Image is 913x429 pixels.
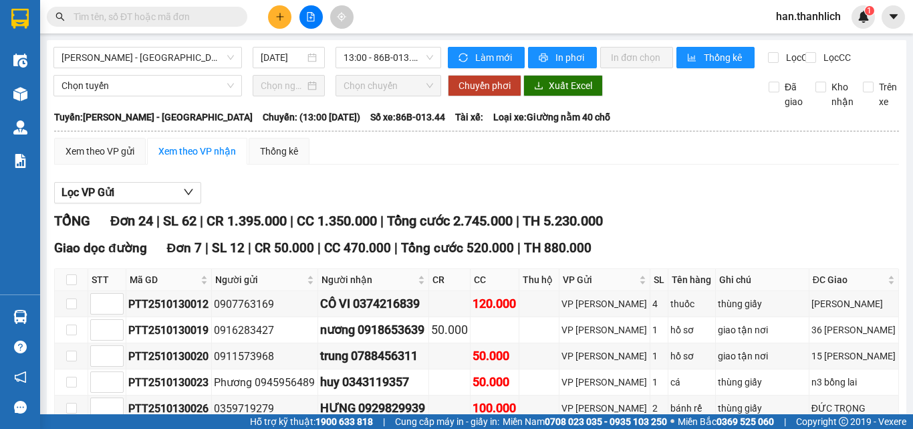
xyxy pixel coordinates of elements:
[811,401,896,416] div: ĐỨC TRỌNG
[321,272,414,287] span: Người nhận
[128,374,209,391] div: PTT2510130023
[167,240,203,256] span: Đơn 7
[559,291,650,317] td: VP Phan Thiết
[652,375,666,390] div: 1
[718,323,807,337] div: giao tận nơi
[214,348,315,365] div: 0911573968
[652,349,666,363] div: 1
[297,213,377,229] span: CC 1.350.000
[214,322,315,339] div: 0916283427
[561,375,648,390] div: VP [PERSON_NAME]
[261,78,305,93] input: Chọn ngày
[306,12,315,21] span: file-add
[14,341,27,353] span: question-circle
[523,75,603,96] button: downloadXuất Excel
[882,5,905,29] button: caret-down
[687,53,698,64] span: bar-chart
[205,240,209,256] span: |
[13,54,27,68] img: warehouse-icon
[128,348,209,365] div: PTT2510130020
[11,9,29,29] img: logo-vxr
[473,399,517,418] div: 100.000
[250,414,373,429] span: Hỗ trợ kỹ thuật:
[523,213,603,229] span: TH 5.230.000
[128,400,209,417] div: PTT2510130026
[261,50,305,65] input: 13/10/2025
[54,182,201,203] button: Lọc VP Gửi
[14,401,27,414] span: message
[561,296,648,311] div: VP [PERSON_NAME]
[13,87,27,101] img: warehouse-icon
[670,419,674,424] span: ⚪️
[865,6,874,15] sup: 1
[13,154,27,168] img: solution-icon
[718,349,807,363] div: giao tận nơi
[130,272,198,287] span: Mã GD
[260,144,298,159] div: Thống kê
[493,110,610,124] span: Loại xe: Giường nằm 40 chỗ
[811,349,896,363] div: 15 [PERSON_NAME]
[429,269,471,291] th: CR
[668,269,716,291] th: Tên hàng
[320,399,426,418] div: HƯNG 0929829939
[516,213,519,229] span: |
[650,269,668,291] th: SL
[549,78,592,93] span: Xuất Excel
[455,110,483,124] span: Tài xế:
[61,76,234,96] span: Chọn tuyến
[888,11,900,23] span: caret-down
[811,323,896,337] div: 36 [PERSON_NAME]
[263,110,360,124] span: Chuyến: (13:00 [DATE])
[330,5,354,29] button: aim
[214,296,315,313] div: 0907763169
[320,347,426,365] div: trung 0788456311
[290,213,293,229] span: |
[448,75,521,96] button: Chuyển phơi
[765,8,852,25] span: han.thanhlich
[459,53,470,64] span: sync
[676,47,755,68] button: bar-chartThống kê
[61,184,114,201] span: Lọc VP Gửi
[74,9,231,24] input: Tìm tên, số ĐT hoặc mã đơn
[473,294,517,313] div: 120.000
[559,317,650,343] td: VP Phan Thiết
[387,213,513,229] span: Tổng cước 2.745.000
[517,240,521,256] span: |
[268,5,291,29] button: plus
[215,272,304,287] span: Người gửi
[88,269,126,291] th: STT
[519,269,559,291] th: Thu hộ
[448,47,525,68] button: syncLàm mới
[652,401,666,416] div: 2
[214,400,315,417] div: 0359719279
[200,213,203,229] span: |
[370,110,445,124] span: Số xe: 86B-013.44
[207,213,287,229] span: CR 1.395.000
[275,12,285,21] span: plus
[826,80,859,109] span: Kho nhận
[528,47,597,68] button: printerIn phơi
[320,294,426,313] div: CÔ VI 0374216839
[561,349,648,363] div: VP [PERSON_NAME]
[559,369,650,396] td: VP Phan Thiết
[813,272,885,287] span: ĐC Giao
[471,269,519,291] th: CC
[718,375,807,390] div: thùng giấy
[344,76,433,96] span: Chọn chuyến
[126,317,212,343] td: PTT2510130019
[600,47,673,68] button: In đơn chọn
[337,12,346,21] span: aim
[126,291,212,317] td: PTT2510130012
[670,296,713,311] div: thuốc
[380,213,384,229] span: |
[401,240,514,256] span: Tổng cước 520.000
[126,369,212,396] td: PTT2510130023
[781,50,815,65] span: Lọc CR
[317,240,321,256] span: |
[563,272,636,287] span: VP Gửi
[126,396,212,422] td: PTT2510130026
[539,53,550,64] span: printer
[555,50,586,65] span: In phơi
[10,78,133,106] div: Gửi: VP [GEOGRAPHIC_DATA]
[473,373,517,392] div: 50.000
